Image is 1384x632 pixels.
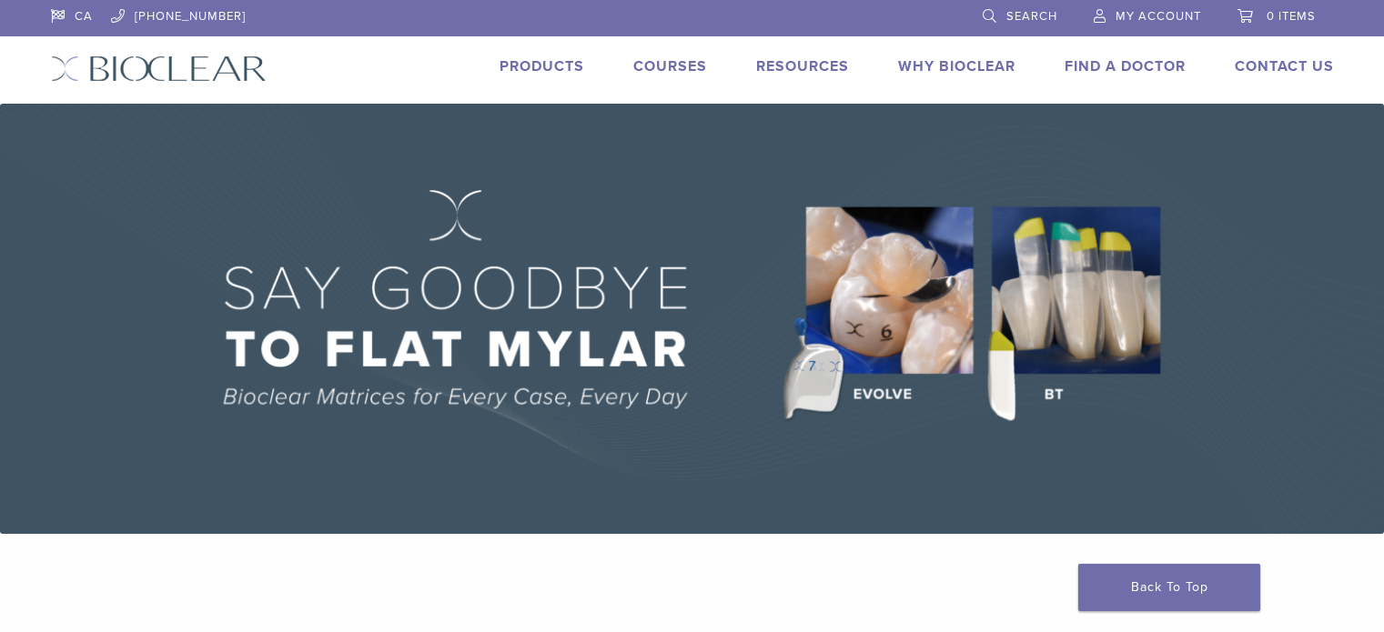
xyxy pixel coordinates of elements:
img: Bioclear [51,55,267,82]
span: 0 items [1267,9,1316,24]
span: Search [1006,9,1057,24]
a: Why Bioclear [898,57,1015,75]
a: Back To Top [1078,564,1260,611]
a: Contact Us [1235,57,1334,75]
span: My Account [1116,9,1201,24]
a: Find A Doctor [1065,57,1186,75]
a: Resources [756,57,849,75]
a: Courses [633,57,707,75]
a: Products [500,57,584,75]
